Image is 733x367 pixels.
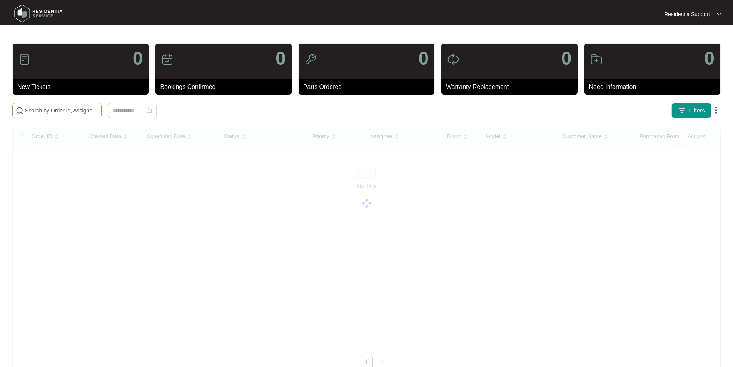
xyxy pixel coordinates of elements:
[711,106,721,115] img: dropdown arrow
[717,12,721,16] img: dropdown arrow
[12,2,65,25] img: residentia service logo
[664,10,710,18] p: Residentia Support
[447,53,459,65] img: icon
[704,49,715,68] p: 0
[16,107,23,114] img: search-icon
[689,107,705,115] span: Filters
[589,82,720,92] p: Need Information
[161,53,174,65] img: icon
[446,82,577,92] p: Warranty Replacement
[25,106,98,115] input: Search by Order Id, Assignee Name, Customer Name, Brand and Model
[160,82,291,92] p: Bookings Confirmed
[418,49,429,68] p: 0
[590,53,603,65] img: icon
[671,103,711,118] button: filter iconFilters
[303,82,434,92] p: Parts Ordered
[561,49,572,68] p: 0
[304,53,317,65] img: icon
[678,107,686,114] img: filter icon
[133,49,143,68] p: 0
[276,49,286,68] p: 0
[18,53,31,65] img: icon
[17,82,149,92] p: New Tickets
